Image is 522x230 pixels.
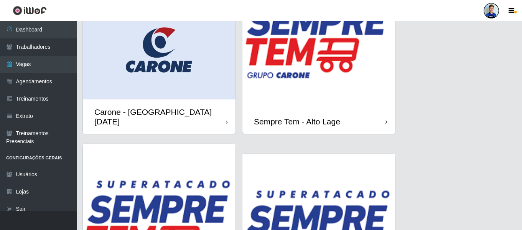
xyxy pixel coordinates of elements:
[83,4,235,134] a: Carone - [GEOGRAPHIC_DATA][DATE]
[94,107,226,126] div: Carone - [GEOGRAPHIC_DATA][DATE]
[13,6,47,15] img: CoreUI Logo
[254,117,340,126] div: Sempre Tem - Alto Lage
[83,4,235,99] img: cardImg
